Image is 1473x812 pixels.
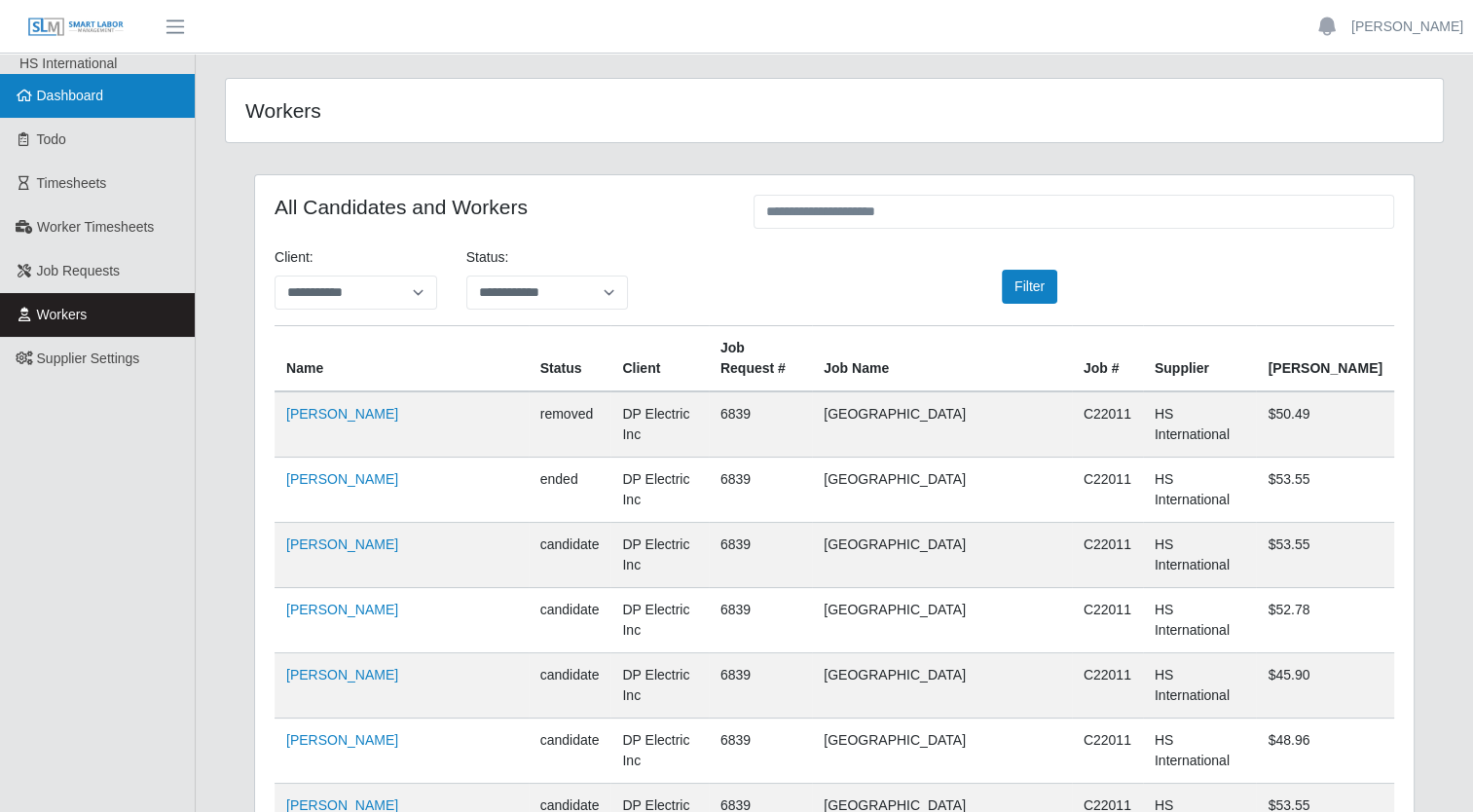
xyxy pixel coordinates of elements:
th: Name [275,326,529,392]
td: DP Electric Inc [610,458,708,523]
td: DP Electric Inc [610,391,708,458]
td: 6839 [709,391,812,458]
h4: All Candidates and Workers [275,195,724,219]
td: candidate [529,653,611,719]
th: [PERSON_NAME] [1256,326,1394,392]
td: $53.55 [1256,458,1394,523]
span: Todo [37,131,66,147]
td: C22011 [1072,653,1143,719]
th: Supplier [1143,326,1257,392]
td: 6839 [709,719,812,784]
td: candidate [529,588,611,653]
td: HS International [1143,719,1257,784]
td: HS International [1143,523,1257,588]
td: [GEOGRAPHIC_DATA] [812,719,1072,784]
td: $52.78 [1256,588,1394,653]
a: [PERSON_NAME] [1351,17,1463,37]
td: $50.49 [1256,391,1394,458]
th: Job Name [812,326,1072,392]
span: Job Requests [37,263,121,278]
td: DP Electric Inc [610,653,708,719]
td: HS International [1143,391,1257,458]
span: Timesheets [37,175,107,191]
td: DP Electric Inc [610,588,708,653]
td: 6839 [709,458,812,523]
td: HS International [1143,458,1257,523]
label: Client: [275,247,313,268]
td: C22011 [1072,523,1143,588]
th: Job Request # [709,326,812,392]
td: DP Electric Inc [610,719,708,784]
td: candidate [529,719,611,784]
td: C22011 [1072,719,1143,784]
span: HS International [19,55,117,71]
td: C22011 [1072,458,1143,523]
a: [PERSON_NAME] [286,406,398,422]
td: removed [529,391,611,458]
td: C22011 [1072,588,1143,653]
td: $53.55 [1256,523,1394,588]
th: Client [610,326,708,392]
td: [GEOGRAPHIC_DATA] [812,458,1072,523]
td: 6839 [709,653,812,719]
td: 6839 [709,523,812,588]
td: [GEOGRAPHIC_DATA] [812,523,1072,588]
td: candidate [529,523,611,588]
td: 6839 [709,588,812,653]
td: $45.90 [1256,653,1394,719]
td: DP Electric Inc [610,523,708,588]
a: [PERSON_NAME] [286,732,398,748]
td: [GEOGRAPHIC_DATA] [812,588,1072,653]
h4: Workers [245,98,719,123]
button: Filter [1002,270,1057,304]
th: Status [529,326,611,392]
a: [PERSON_NAME] [286,667,398,683]
label: Status: [466,247,509,268]
td: [GEOGRAPHIC_DATA] [812,653,1072,719]
span: Workers [37,307,88,322]
span: Worker Timesheets [37,219,154,235]
span: Supplier Settings [37,351,140,366]
td: [GEOGRAPHIC_DATA] [812,391,1072,458]
a: [PERSON_NAME] [286,602,398,617]
th: Job # [1072,326,1143,392]
a: [PERSON_NAME] [286,471,398,487]
a: [PERSON_NAME] [286,536,398,552]
td: ended [529,458,611,523]
td: HS International [1143,588,1257,653]
td: C22011 [1072,391,1143,458]
td: HS International [1143,653,1257,719]
img: SLM Logo [27,17,125,38]
span: Dashboard [37,88,104,103]
td: $48.96 [1256,719,1394,784]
